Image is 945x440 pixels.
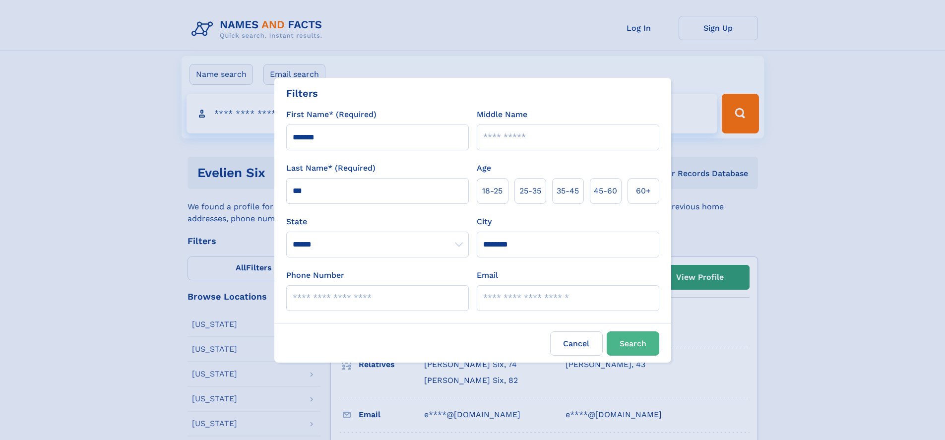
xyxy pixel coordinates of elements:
[477,216,492,228] label: City
[519,185,541,197] span: 25‑35
[286,86,318,101] div: Filters
[636,185,651,197] span: 60+
[594,185,617,197] span: 45‑60
[477,109,527,121] label: Middle Name
[477,162,491,174] label: Age
[286,216,469,228] label: State
[607,331,659,356] button: Search
[286,109,377,121] label: First Name* (Required)
[477,269,498,281] label: Email
[557,185,579,197] span: 35‑45
[286,162,376,174] label: Last Name* (Required)
[482,185,503,197] span: 18‑25
[286,269,344,281] label: Phone Number
[550,331,603,356] label: Cancel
